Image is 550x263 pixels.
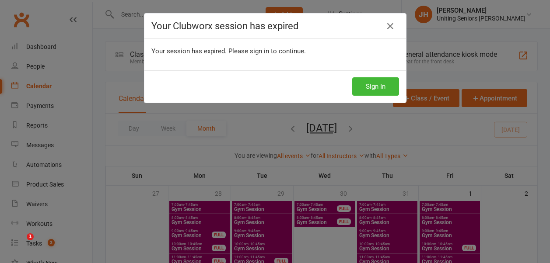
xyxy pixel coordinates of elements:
span: 1 [27,233,34,240]
a: Close [383,19,397,33]
button: Sign In [352,77,399,96]
span: Your session has expired. Please sign in to continue. [151,47,306,55]
iframe: Intercom live chat [9,233,30,254]
h4: Your Clubworx session has expired [151,21,399,31]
